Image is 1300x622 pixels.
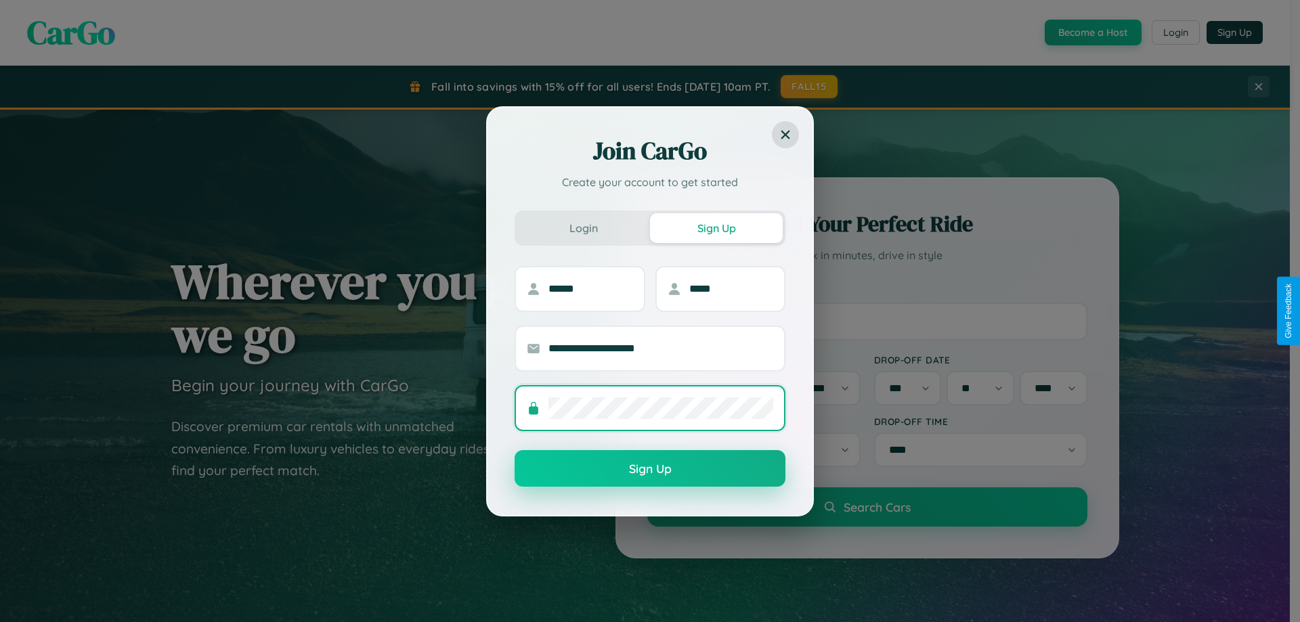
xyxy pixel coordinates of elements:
button: Login [517,213,650,243]
button: Sign Up [650,213,783,243]
button: Sign Up [515,450,785,487]
h2: Join CarGo [515,135,785,167]
p: Create your account to get started [515,174,785,190]
div: Give Feedback [1284,284,1293,338]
